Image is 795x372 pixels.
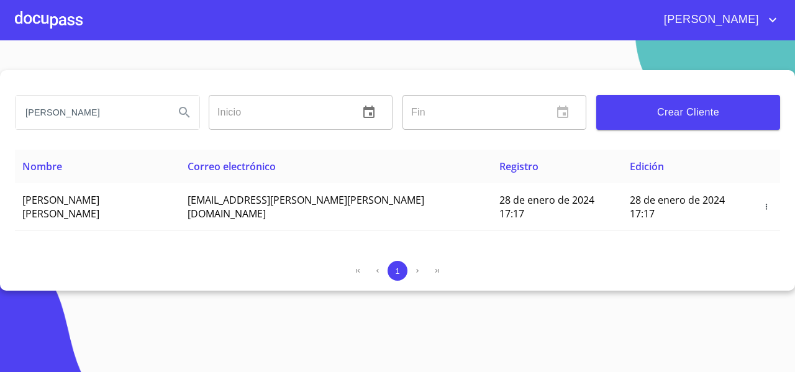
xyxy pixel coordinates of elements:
input: search [16,96,165,129]
span: Correo electrónico [188,160,276,173]
span: [EMAIL_ADDRESS][PERSON_NAME][PERSON_NAME][DOMAIN_NAME] [188,193,424,220]
span: [PERSON_NAME] [655,10,765,30]
button: 1 [388,261,407,281]
span: 1 [395,266,399,276]
span: Crear Cliente [606,104,770,121]
button: Search [170,98,199,127]
span: Nombre [22,160,62,173]
span: 28 de enero de 2024 17:17 [630,193,725,220]
span: Edición [630,160,664,173]
button: Crear Cliente [596,95,780,130]
span: [PERSON_NAME] [PERSON_NAME] [22,193,99,220]
span: 28 de enero de 2024 17:17 [499,193,594,220]
button: account of current user [655,10,780,30]
span: Registro [499,160,538,173]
